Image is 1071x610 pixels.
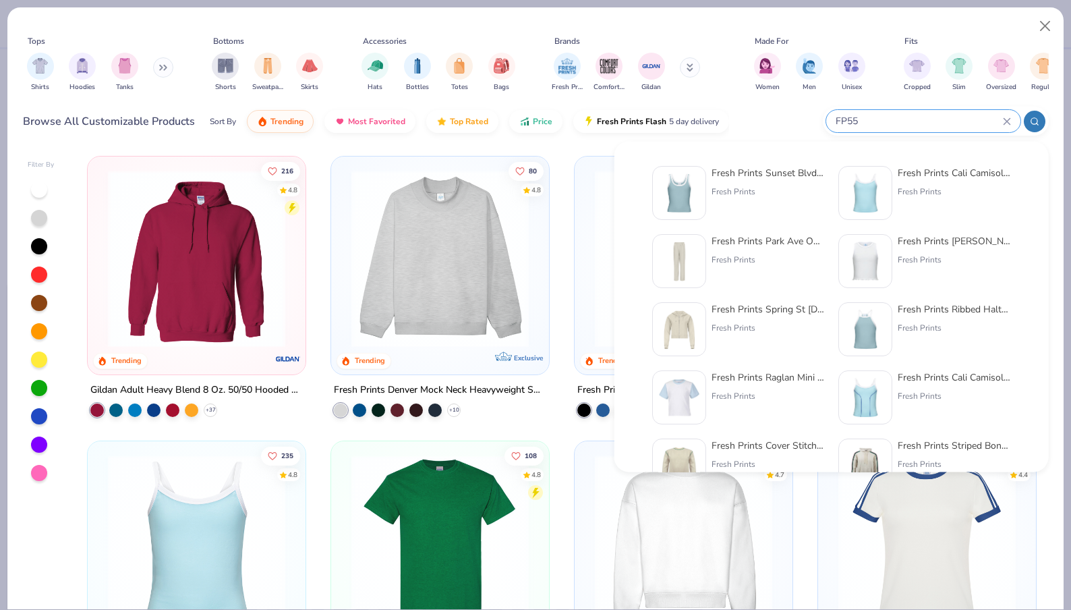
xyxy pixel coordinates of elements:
div: Fresh Prints Cali Camisole with [PERSON_NAME] [898,370,1011,385]
img: 805349cc-a073-4baf-ae89-b2761e757b43 [658,172,700,214]
div: 4.8 [289,185,298,195]
img: Women Image [759,58,775,74]
div: filter for Cropped [904,53,931,92]
span: 5 day delivery [669,114,719,130]
button: Close [1033,13,1058,39]
img: Comfort Colors Image [599,56,619,76]
div: Fresh Prints [898,186,1011,198]
div: Fresh Prints Cali Camisole Top [898,166,1011,180]
img: 77944df5-e76b-4334-8282-15ad299dbe6a [844,240,886,282]
span: Men [803,82,816,92]
button: Fresh Prints Flash5 day delivery [573,110,729,133]
button: filter button [986,53,1016,92]
img: Bottles Image [410,58,425,74]
div: filter for Shirts [27,53,54,92]
button: Like [509,161,544,180]
img: Cropped Image [909,58,925,74]
span: Price [533,116,552,127]
div: Fresh Prints Cover Stitched Houston Crewneck [712,439,825,453]
img: 5512714a-e7ad-40d0-8bf9-a53213d30b80 [658,445,700,487]
div: Fresh Prints Boston Heavyweight Hoodie [577,382,753,399]
div: Bottoms [213,35,244,47]
div: 4.8 [531,470,541,480]
img: Tanks Image [117,58,132,74]
button: filter button [27,53,54,92]
span: 80 [529,167,537,174]
span: + 37 [206,406,216,414]
span: Totes [451,82,468,92]
img: 0ed6d0be-3a42-4fd2-9b2a-c5ffc757fdcf [658,240,700,282]
img: Regular Image [1036,58,1051,74]
button: filter button [594,53,625,92]
div: Sort By [210,115,236,128]
span: Comfort Colors [594,82,625,92]
span: Cropped [904,82,931,92]
span: Fresh Prints Flash [597,116,666,127]
div: Brands [554,35,580,47]
div: 4.4 [1018,470,1028,480]
div: Fresh Prints Park Ave Open Sweatpants [712,234,825,248]
div: filter for Bags [488,53,515,92]
img: a25d9891-da96-49f3-a35e-76288174bf3a [844,172,886,214]
span: Shorts [215,82,236,92]
span: Slim [952,82,966,92]
div: Fresh Prints Raglan Mini Tee [712,370,825,385]
div: filter for Hoodies [69,53,96,92]
button: filter button [404,53,431,92]
div: filter for Skirts [296,53,323,92]
img: 03ef7116-1b57-4bb4-b313-fcf87a0144ff [844,308,886,350]
button: Like [262,446,301,465]
div: Fresh Prints Denver Mock Neck Heavyweight Sweatshirt [334,382,546,399]
img: Shirts Image [32,58,48,74]
img: 91acfc32-fd48-4d6b-bdad-a4c1a30ac3fc [588,170,779,348]
img: Shorts Image [218,58,233,74]
button: filter button [946,53,973,92]
span: Bags [494,82,509,92]
div: Filter By [28,160,55,170]
div: filter for Comfort Colors [594,53,625,92]
span: Trending [270,116,303,127]
img: Bags Image [494,58,509,74]
div: Tops [28,35,45,47]
div: Fresh Prints [898,254,1011,266]
div: Gildan Adult Heavy Blend 8 Oz. 50/50 Hooded Sweatshirt [90,382,303,399]
div: Fits [904,35,918,47]
button: filter button [111,53,138,92]
span: Sweatpants [252,82,283,92]
div: Fresh Prints Striped Bond St Hoodie [898,439,1011,453]
div: filter for Men [796,53,823,92]
img: Fresh Prints Image [557,56,577,76]
span: 235 [282,452,294,459]
button: filter button [838,53,865,92]
img: c9278497-07b0-4b89-88bf-435e93a5fff2 [844,377,886,418]
div: Accessories [363,35,407,47]
div: filter for Shorts [212,53,239,92]
div: filter for Slim [946,53,973,92]
img: TopRated.gif [436,116,447,127]
img: a90f7c54-8796-4cb2-9d6e-4e9644cfe0fe [535,170,726,348]
div: Fresh Prints [898,390,1011,402]
span: Tanks [116,82,134,92]
div: filter for Women [754,53,781,92]
div: 4.7 [775,470,784,480]
div: 4.8 [289,470,298,480]
button: filter button [796,53,823,92]
div: 4.8 [531,185,541,195]
button: filter button [552,53,583,92]
div: Fresh Prints Spring St [DEMOGRAPHIC_DATA] Zip Up Hoodie [712,302,825,316]
img: Men Image [802,58,817,74]
div: Fresh Prints [898,322,1011,334]
span: Skirts [301,82,318,92]
span: 108 [525,452,537,459]
button: filter button [252,53,283,92]
span: + 10 [449,406,459,414]
button: filter button [904,53,931,92]
span: Top Rated [450,116,488,127]
span: Hats [368,82,382,92]
img: trending.gif [257,116,268,127]
div: filter for Bottles [404,53,431,92]
img: flash.gif [583,116,594,127]
div: filter for Sweatpants [252,53,283,92]
div: Fresh Prints [PERSON_NAME] Top [898,234,1011,248]
div: Browse All Customizable Products [23,113,195,130]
